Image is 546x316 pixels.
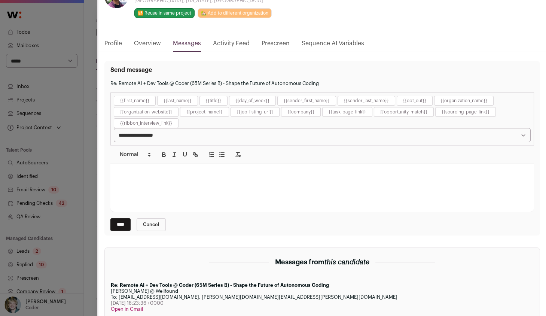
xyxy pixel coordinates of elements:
a: Messages [173,39,201,52]
button: {{task_page_link}} [329,109,366,115]
button: {{sourcing_page_link}} [442,109,489,115]
h3: Send message [110,66,534,75]
button: {{first_name}} [120,98,149,104]
button: {{last_name}} [164,98,192,104]
a: Overview [134,39,161,52]
span: this candidate [324,259,369,265]
button: {{job_listing_url}} [237,109,273,115]
button: {{day_of_week}} [235,98,269,104]
button: {{project_name}} [186,109,223,115]
button: {{opt_out}} [403,98,426,104]
button: {{opportunity_match}} [380,109,427,115]
div: Re: Remote AI + Dev Tools @ Coder (65M Series B) - Shape the Future of Autonomous Coding [110,80,534,86]
button: {{ribbon_interview_link}} [120,120,172,126]
div: Re: Remote AI + Dev Tools @ Coder (65M Series B) - Shape the Future of Autonomous Coding [111,282,534,288]
button: {{company}} [287,109,314,115]
a: 🏡 Add to different organization [198,8,272,18]
button: {{title}} [206,98,221,104]
button: {{sender_last_name}} [344,98,389,104]
button: 🔂 Reuse in same project [134,8,195,18]
h2: Messages from [275,257,369,267]
a: Open in Gmail [111,307,143,312]
a: Activity Feed [213,39,250,52]
div: To: [EMAIL_ADDRESS][DOMAIN_NAME], [PERSON_NAME][DOMAIN_NAME][EMAIL_ADDRESS][PERSON_NAME][DOMAIN_N... [111,294,534,300]
button: {{organization_website}} [120,109,172,115]
div: [PERSON_NAME] @ Wellfound [111,288,534,294]
div: [DATE] 18:23:36 +0000 [111,300,534,306]
a: Cancel [137,218,166,231]
a: Sequence AI Variables [302,39,364,52]
a: Prescreen [262,39,290,52]
button: {{organization_name}} [440,98,487,104]
a: Profile [104,39,122,52]
button: {{sender_first_name}} [284,98,330,104]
